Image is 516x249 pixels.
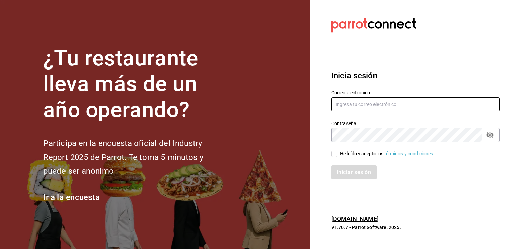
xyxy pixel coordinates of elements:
[331,90,500,95] label: Correo electrónico
[331,224,500,231] p: V1.70.7 - Parrot Software, 2025.
[331,70,500,82] h3: Inicia sesión
[384,151,435,156] a: Términos y condiciones.
[43,137,226,178] h2: Participa en la encuesta oficial del Industry Report 2025 de Parrot. Te toma 5 minutos y puede se...
[43,193,100,202] a: Ir a la encuesta
[43,46,226,123] h1: ¿Tu restaurante lleva más de un año operando?
[331,215,379,222] a: [DOMAIN_NAME]
[331,121,500,126] label: Contraseña
[331,97,500,111] input: Ingresa tu correo electrónico
[484,129,496,141] button: passwordField
[340,150,435,157] div: He leído y acepto los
